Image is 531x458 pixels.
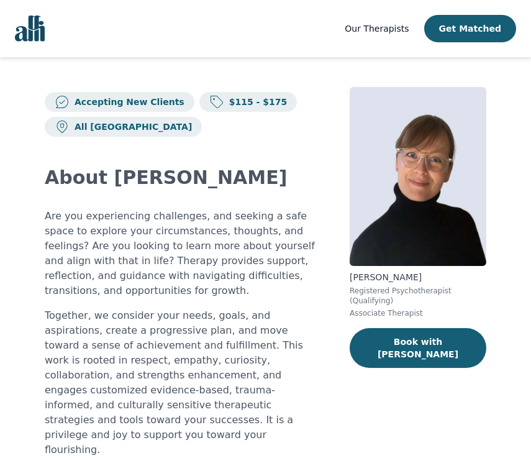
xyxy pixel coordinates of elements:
[45,308,320,457] p: Together, we consider your needs, goals, and aspirations, create a progressive plan, and move tow...
[350,308,486,318] p: Associate Therapist
[345,24,409,34] span: Our Therapists
[70,121,192,133] p: All [GEOGRAPHIC_DATA]
[345,21,409,36] a: Our Therapists
[350,87,486,266] img: Angela_Earl
[224,96,288,108] p: $115 - $175
[45,209,320,298] p: Are you experiencing challenges, and seeking a safe space to explore your circumstances, thoughts...
[15,16,45,42] img: alli logo
[70,96,184,108] p: Accepting New Clients
[424,15,516,42] button: Get Matched
[45,167,320,189] h2: About [PERSON_NAME]
[350,286,486,306] p: Registered Psychotherapist (Qualifying)
[350,328,486,368] button: Book with [PERSON_NAME]
[350,271,486,283] p: [PERSON_NAME]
